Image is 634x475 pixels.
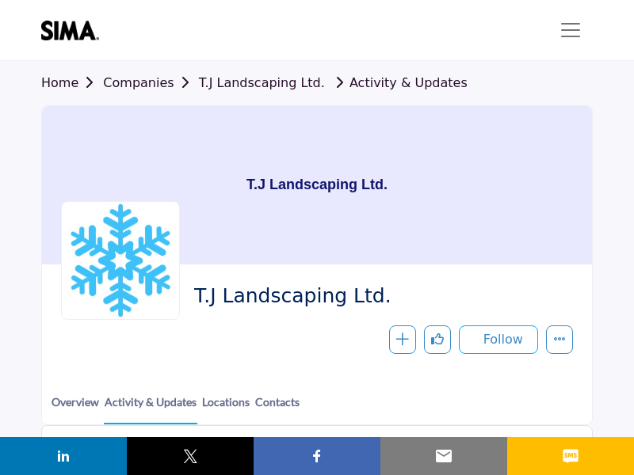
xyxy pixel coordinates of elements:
span: T.J Landscaping Ltd. [194,283,561,310]
h1: T.J Landscaping Ltd. [246,106,388,264]
img: email sharing button [434,446,453,465]
a: Contacts [254,393,300,423]
button: Toggle navigation [548,14,593,46]
a: Companies [103,75,198,90]
img: twitter sharing button [181,446,200,465]
a: T.J Landscaping Ltd. [199,75,325,90]
img: site Logo [41,21,107,40]
a: Locations [201,393,250,423]
button: More details [546,325,573,354]
button: Like [424,325,451,354]
img: sms sharing button [561,446,580,465]
img: linkedin sharing button [54,446,73,465]
a: Overview [51,393,100,423]
a: Activity & Updates [104,393,197,424]
button: Follow [459,325,538,354]
a: Home [41,75,103,90]
img: facebook sharing button [307,446,327,465]
a: Activity & Updates [329,75,468,90]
